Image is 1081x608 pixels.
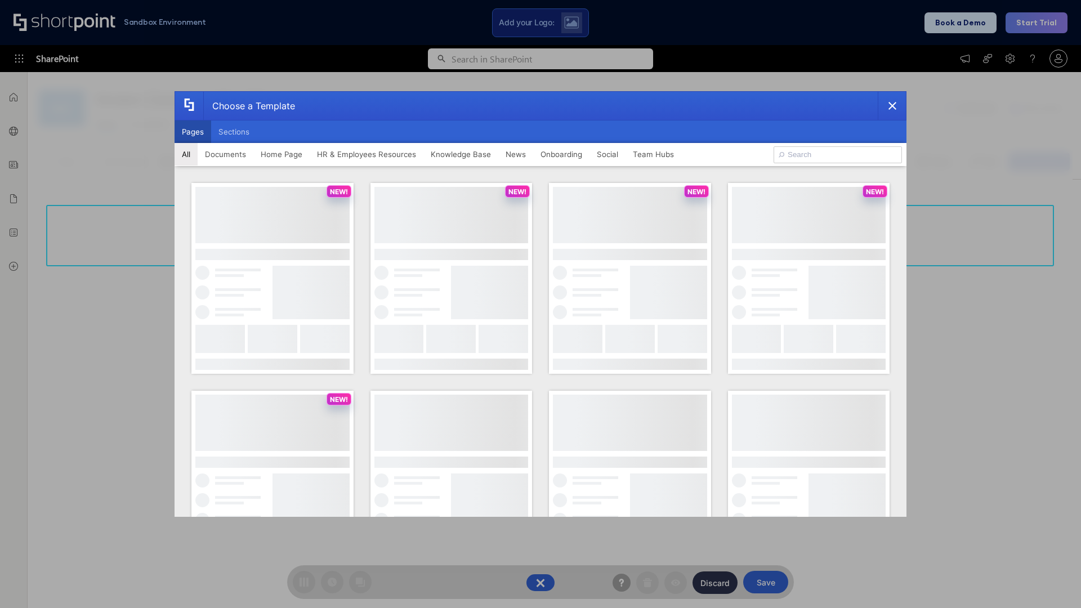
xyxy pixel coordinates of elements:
[589,143,626,166] button: Social
[198,143,253,166] button: Documents
[687,187,705,196] p: NEW!
[175,143,198,166] button: All
[533,143,589,166] button: Onboarding
[866,187,884,196] p: NEW!
[330,395,348,404] p: NEW!
[253,143,310,166] button: Home Page
[423,143,498,166] button: Knowledge Base
[203,92,295,120] div: Choose a Template
[175,91,906,517] div: template selector
[498,143,533,166] button: News
[774,146,902,163] input: Search
[310,143,423,166] button: HR & Employees Resources
[508,187,526,196] p: NEW!
[330,187,348,196] p: NEW!
[626,143,681,166] button: Team Hubs
[1025,554,1081,608] iframe: Chat Widget
[175,120,211,143] button: Pages
[211,120,257,143] button: Sections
